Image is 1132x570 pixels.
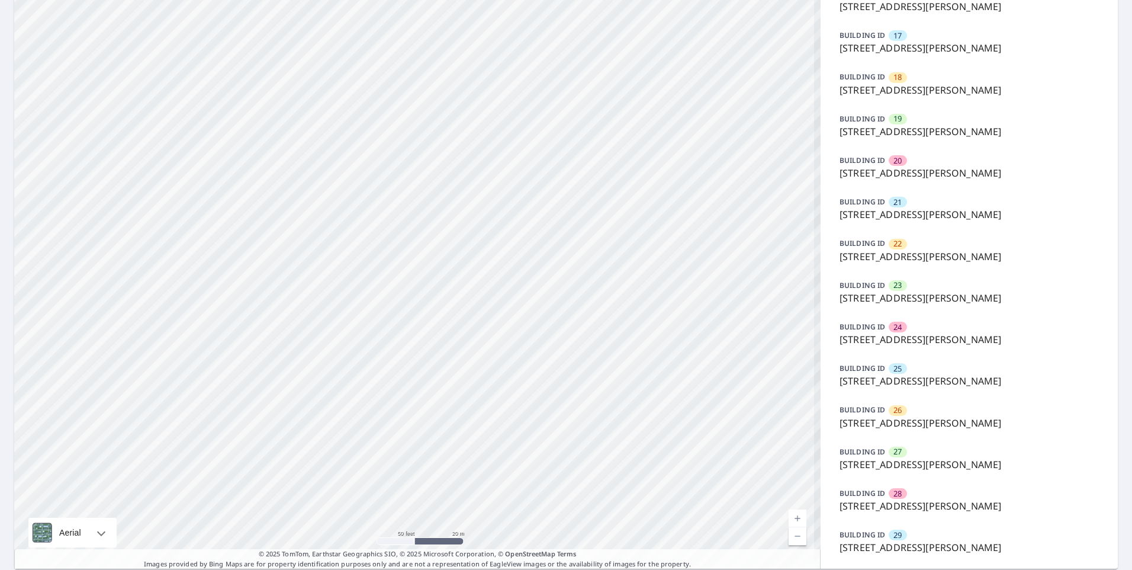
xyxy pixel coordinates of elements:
[893,113,902,124] span: 19
[840,447,885,457] p: BUILDING ID
[840,332,1099,347] p: [STREET_ADDRESS][PERSON_NAME]
[840,363,885,373] p: BUILDING ID
[840,249,1099,264] p: [STREET_ADDRESS][PERSON_NAME]
[840,416,1099,430] p: [STREET_ADDRESS][PERSON_NAME]
[893,530,902,541] span: 29
[893,446,902,457] span: 27
[840,457,1099,472] p: [STREET_ADDRESS][PERSON_NAME]
[893,197,902,208] span: 21
[840,72,885,82] p: BUILDING ID
[789,527,806,545] a: Current Level 19, Zoom Out
[557,549,577,558] a: Terms
[893,363,902,374] span: 25
[840,197,885,207] p: BUILDING ID
[840,540,1099,555] p: [STREET_ADDRESS][PERSON_NAME]
[840,488,885,498] p: BUILDING ID
[840,124,1099,139] p: [STREET_ADDRESS][PERSON_NAME]
[56,518,85,547] div: Aerial
[893,155,902,166] span: 20
[840,238,885,248] p: BUILDING ID
[840,30,885,40] p: BUILDING ID
[893,488,902,499] span: 28
[28,518,117,547] div: Aerial
[840,207,1099,222] p: [STREET_ADDRESS][PERSON_NAME]
[840,530,885,540] p: BUILDING ID
[893,405,902,416] span: 26
[893,30,902,41] span: 17
[840,322,885,332] p: BUILDING ID
[893,72,902,83] span: 18
[840,83,1099,97] p: [STREET_ADDRESS][PERSON_NAME]
[893,280,902,291] span: 23
[893,238,902,249] span: 22
[259,549,577,559] span: © 2025 TomTom, Earthstar Geographics SIO, © 2025 Microsoft Corporation, ©
[840,405,885,415] p: BUILDING ID
[840,291,1099,305] p: [STREET_ADDRESS][PERSON_NAME]
[840,114,885,124] p: BUILDING ID
[840,41,1099,55] p: [STREET_ADDRESS][PERSON_NAME]
[840,374,1099,388] p: [STREET_ADDRESS][PERSON_NAME]
[840,280,885,290] p: BUILDING ID
[789,510,806,527] a: Current Level 19, Zoom In
[840,155,885,165] p: BUILDING ID
[840,499,1099,513] p: [STREET_ADDRESS][PERSON_NAME]
[840,166,1099,180] p: [STREET_ADDRESS][PERSON_NAME]
[893,322,902,333] span: 24
[14,549,821,569] p: Images provided by Bing Maps are for property identification purposes only and are not a represen...
[505,549,555,558] a: OpenStreetMap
